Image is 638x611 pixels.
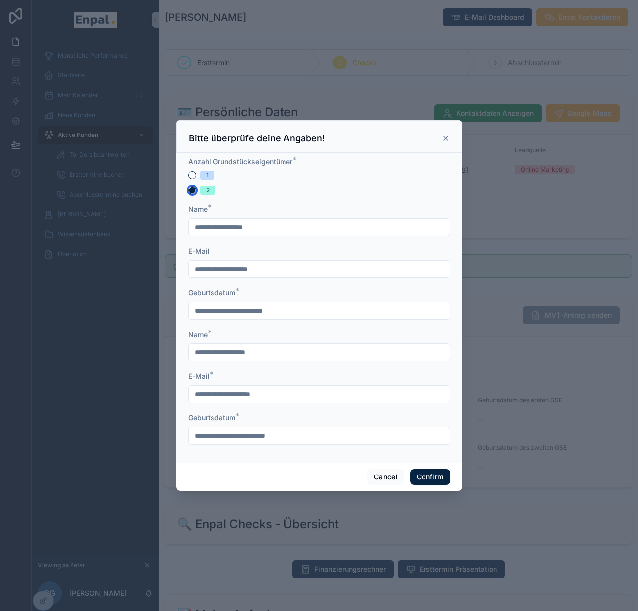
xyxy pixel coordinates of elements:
[188,372,210,380] span: E-Mail
[189,133,325,144] h3: Bitte überprüfe deine Angaben!
[188,330,208,339] span: Name
[367,469,404,485] button: Cancel
[188,157,292,166] span: Anzahl Grundstückseigentümer
[188,205,208,213] span: Name
[206,186,210,195] div: 2
[188,247,210,255] span: E-Mail
[410,469,450,485] button: Confirm
[188,288,235,297] span: Geburtsdatum
[206,171,209,180] div: 1
[188,413,235,422] span: Geburtsdatum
